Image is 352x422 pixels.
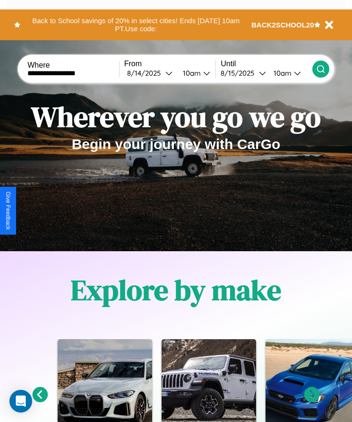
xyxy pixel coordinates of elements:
[269,69,294,78] div: 10am
[266,68,312,78] button: 10am
[71,271,281,309] h1: Explore by make
[127,69,165,78] div: 8 / 14 / 2025
[178,69,203,78] div: 10am
[20,14,251,35] button: Back to School savings of 20% in select cities! Ends [DATE] 10am PT.Use code:
[221,69,259,78] div: 8 / 15 / 2025
[9,390,32,413] div: Open Intercom Messenger
[251,21,314,29] b: BACK2SCHOOL20
[124,68,175,78] button: 8/14/2025
[175,68,216,78] button: 10am
[221,60,312,68] label: Until
[27,61,119,70] label: Where
[124,60,216,68] label: From
[5,192,11,230] div: Give Feedback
